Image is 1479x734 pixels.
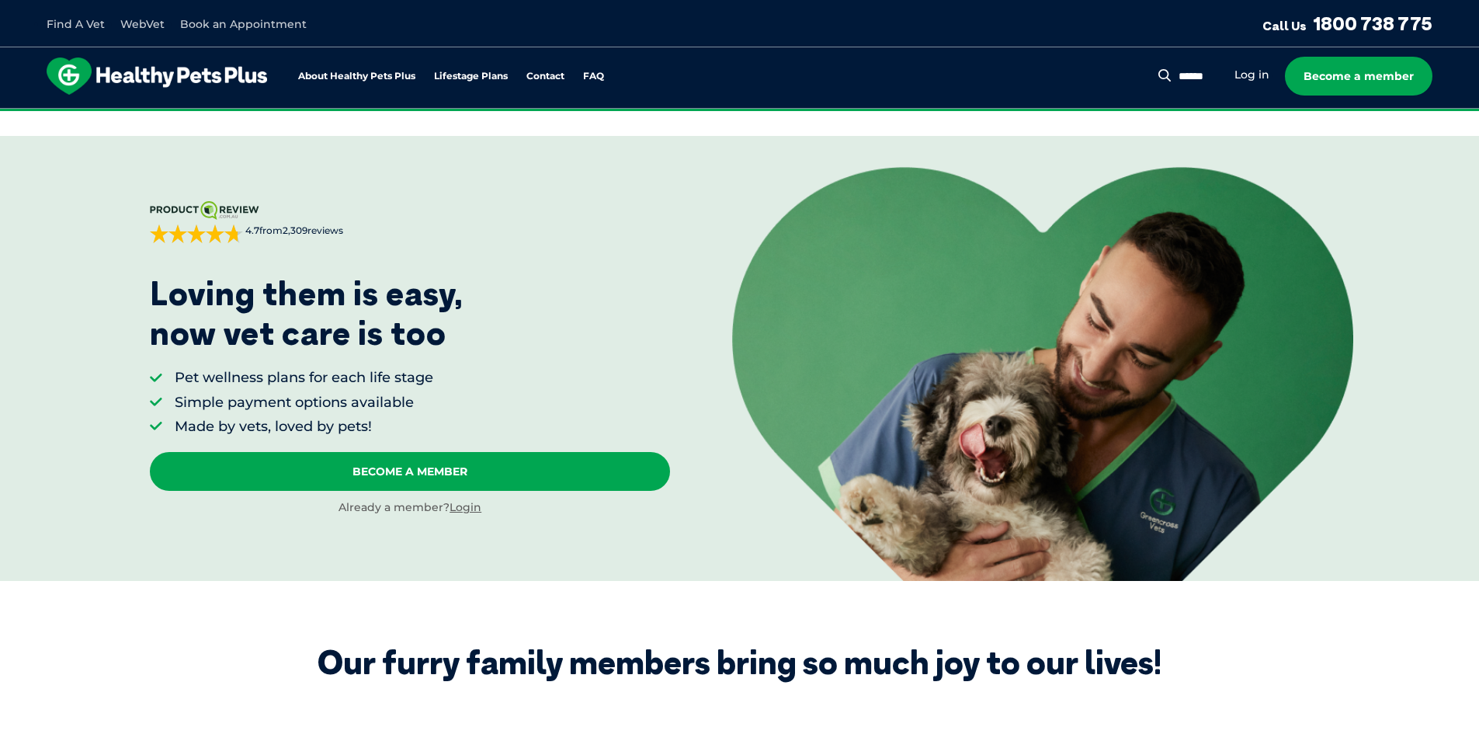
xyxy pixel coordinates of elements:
div: 4.7 out of 5 stars [150,224,243,243]
li: Pet wellness plans for each life stage [175,368,433,388]
div: Already a member? [150,500,670,516]
li: Simple payment options available [175,393,433,412]
img: <p>Loving them is easy, <br /> now vet care is too</p> [732,167,1353,580]
span: 2,309 reviews [283,224,343,236]
a: 4.7from2,309reviews [150,201,670,243]
a: Login [450,500,481,514]
p: Loving them is easy, now vet care is too [150,274,463,353]
span: from [243,224,343,238]
a: Become A Member [150,452,670,491]
strong: 4.7 [245,224,259,236]
li: Made by vets, loved by pets! [175,417,433,437]
div: Our furry family members bring so much joy to our lives! [318,643,1161,682]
